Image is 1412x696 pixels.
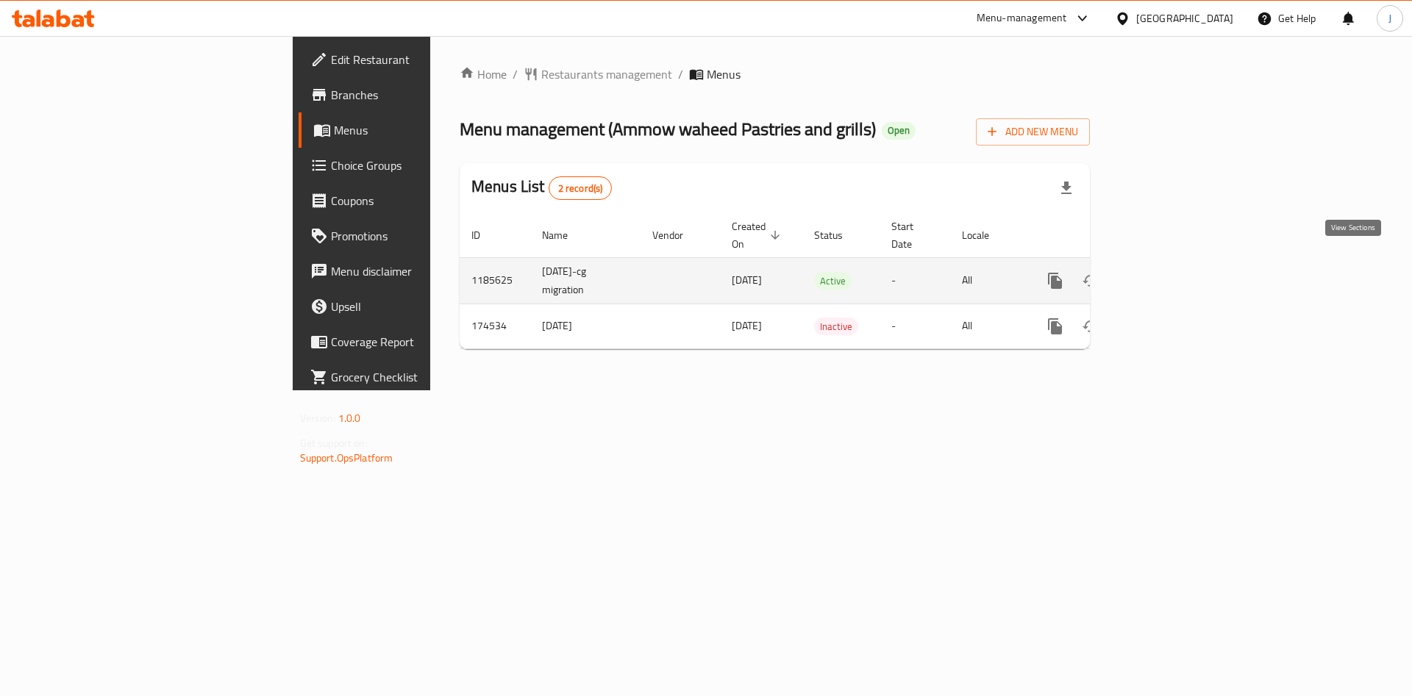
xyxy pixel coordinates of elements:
[882,124,916,137] span: Open
[1038,263,1073,298] button: more
[976,118,1090,146] button: Add New Menu
[732,270,762,290] span: [DATE]
[1049,171,1084,206] div: Export file
[530,257,641,304] td: [DATE]-cg migration
[299,77,529,112] a: Branches
[331,368,517,386] span: Grocery Checklist
[299,148,529,183] a: Choice Groups
[891,218,933,253] span: Start Date
[460,213,1191,349] table: enhanced table
[549,176,613,200] div: Total records count
[541,65,672,83] span: Restaurants management
[299,112,529,148] a: Menus
[814,272,852,290] div: Active
[471,226,499,244] span: ID
[331,51,517,68] span: Edit Restaurant
[814,226,862,244] span: Status
[1038,309,1073,344] button: more
[678,65,683,83] li: /
[814,318,858,335] span: Inactive
[331,227,517,245] span: Promotions
[331,262,517,280] span: Menu disclaimer
[880,304,950,348] td: -
[542,226,587,244] span: Name
[652,226,702,244] span: Vendor
[299,289,529,324] a: Upsell
[814,273,852,290] span: Active
[300,409,336,428] span: Version:
[331,86,517,104] span: Branches
[299,42,529,77] a: Edit Restaurant
[1073,309,1108,344] button: Change Status
[549,182,612,195] span: 2 record(s)
[977,10,1067,27] div: Menu-management
[950,304,1026,348] td: All
[471,176,612,200] h2: Menus List
[524,65,672,83] a: Restaurants management
[331,157,517,174] span: Choice Groups
[950,257,1026,304] td: All
[530,304,641,348] td: [DATE]
[1388,10,1391,26] span: J
[882,122,916,140] div: Open
[732,316,762,335] span: [DATE]
[331,298,517,315] span: Upsell
[299,359,529,395] a: Grocery Checklist
[331,192,517,209] span: Coupons
[1136,10,1233,26] div: [GEOGRAPHIC_DATA]
[460,65,1090,83] nav: breadcrumb
[299,324,529,359] a: Coverage Report
[300,448,393,467] a: Support.OpsPlatform
[1073,263,1108,298] button: Change Status
[299,254,529,289] a: Menu disclaimer
[962,226,1008,244] span: Locale
[732,218,785,253] span: Created On
[460,112,876,146] span: Menu management ( Ammow waheed Pastries and grills )
[299,183,529,218] a: Coupons
[707,65,741,83] span: Menus
[988,123,1078,141] span: Add New Menu
[299,218,529,254] a: Promotions
[338,409,361,428] span: 1.0.0
[1026,213,1191,258] th: Actions
[300,434,368,453] span: Get support on:
[331,333,517,351] span: Coverage Report
[334,121,517,139] span: Menus
[880,257,950,304] td: -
